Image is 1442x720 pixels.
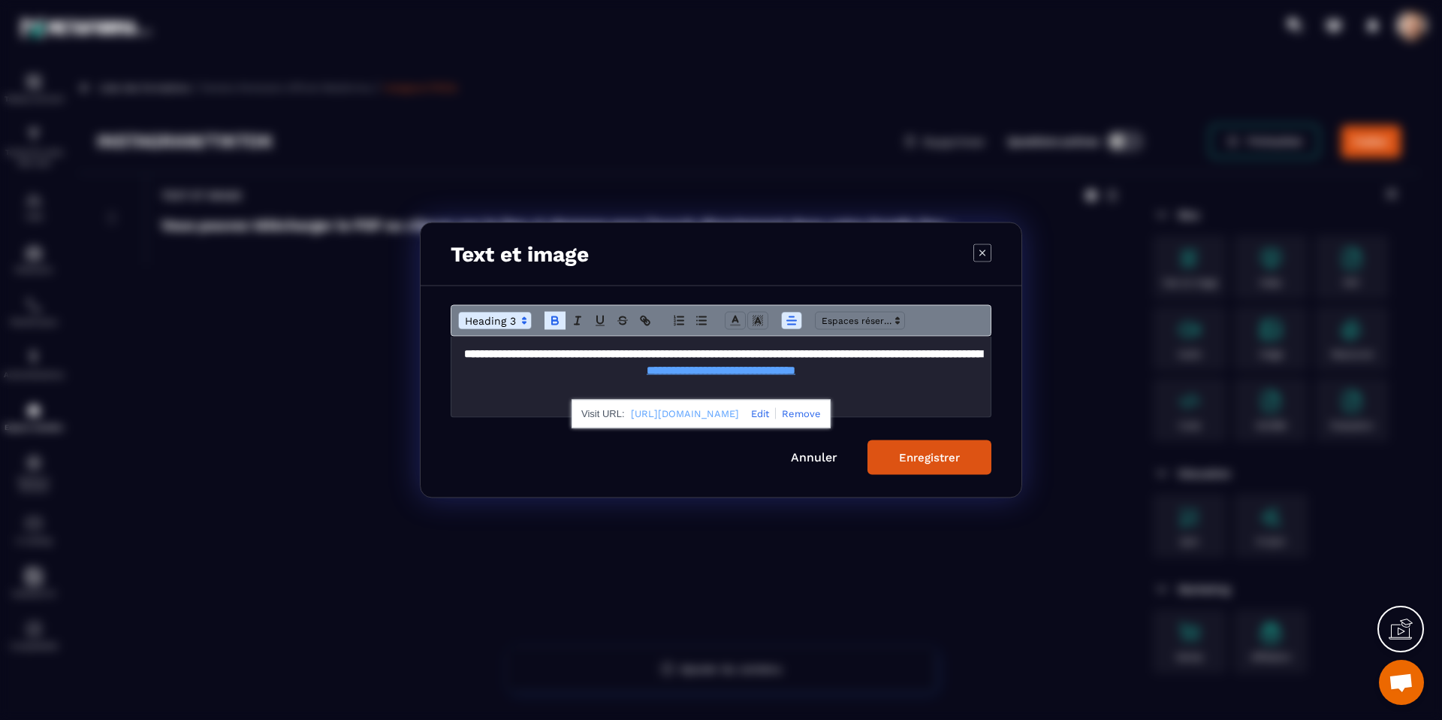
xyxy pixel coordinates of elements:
a: [URL][DOMAIN_NAME] [631,404,739,424]
div: Ouvrir le chat [1379,660,1424,705]
button: Enregistrer [867,440,991,475]
div: Enregistrer [899,451,960,464]
h3: Text et image [451,242,589,267]
a: Annuler [791,450,837,464]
